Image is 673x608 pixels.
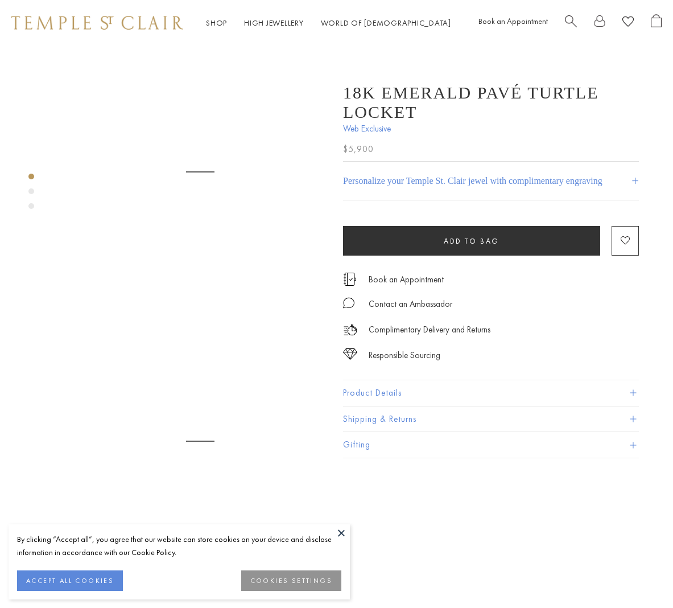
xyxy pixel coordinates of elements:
h1: 18K Emerald Pavé Turtle Locket [343,83,639,122]
img: icon_delivery.svg [343,323,357,337]
a: Open Shopping Bag [651,14,662,32]
button: Add to bag [343,226,600,256]
img: icon_sourcing.svg [343,348,357,360]
img: MessageIcon-01_2.svg [343,297,354,309]
nav: Main navigation [206,16,451,30]
img: icon_appointment.svg [343,273,357,286]
div: Responsible Sourcing [369,348,440,363]
a: Search [565,14,577,32]
button: Product Details [343,380,639,406]
div: Product gallery navigation [28,171,34,218]
h4: Personalize your Temple St. Clair jewel with complimentary engraving [343,174,602,188]
img: Temple St. Clair [11,16,183,30]
a: ShopShop [206,18,227,28]
button: Shipping & Returns [343,406,639,432]
a: Book an Appointment [369,273,444,286]
div: By clicking “Accept all”, you agree that our website can store cookies on your device and disclos... [17,533,341,559]
h4: + [631,170,639,191]
button: Gifting [343,432,639,458]
button: ACCEPT ALL COOKIES [17,570,123,591]
button: COOKIES SETTINGS [241,570,341,591]
a: View Wishlist [622,14,634,32]
span: $5,900 [343,142,374,157]
span: Add to bag [444,236,499,246]
a: High JewelleryHigh Jewellery [244,18,304,28]
a: Book an Appointment [478,16,548,26]
a: World of [DEMOGRAPHIC_DATA]World of [DEMOGRAPHIC_DATA] [321,18,451,28]
span: Web Exclusive [343,122,639,136]
p: Complimentary Delivery and Returns [369,323,490,337]
div: Contact an Ambassador [369,297,452,311]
